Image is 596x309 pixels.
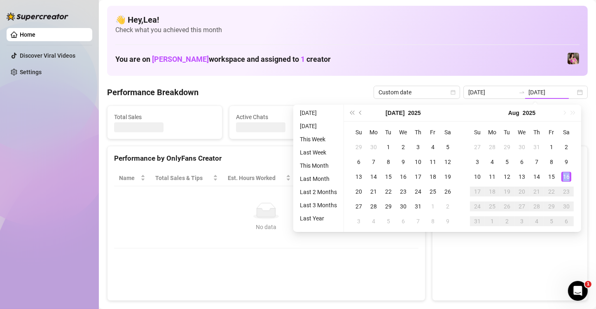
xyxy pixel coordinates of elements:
input: Start date [468,88,515,97]
th: Chat Conversion [351,170,418,186]
span: to [519,89,525,96]
th: Total Sales & Tips [150,170,223,186]
a: Discover Viral Videos [20,52,75,59]
span: Active Chats [236,112,337,122]
img: Nanner [568,53,579,64]
span: 1 [301,55,305,63]
h4: Performance Breakdown [107,87,199,98]
th: Sales / Hour [296,170,351,186]
span: Messages Sent [358,112,459,122]
a: Settings [20,69,42,75]
div: Performance by OnlyFans Creator [114,153,418,164]
span: [PERSON_NAME] [152,55,209,63]
span: Sales / Hour [301,173,339,183]
span: swap-right [519,89,525,96]
span: Check what you achieved this month [115,26,580,35]
input: End date [528,88,575,97]
h4: 👋 Hey, Lea ! [115,14,580,26]
div: Est. Hours Worked [228,173,284,183]
img: logo-BBDzfeDw.svg [7,12,68,21]
h1: You are on workspace and assigned to creator [115,55,331,64]
span: calendar [451,90,456,95]
span: Total Sales & Tips [155,173,211,183]
span: Total Sales [114,112,215,122]
span: Chat Conversion [355,173,407,183]
th: Name [114,170,150,186]
span: Custom date [379,86,455,98]
iframe: Intercom live chat [568,281,588,301]
span: Name [119,173,139,183]
a: Home [20,31,35,38]
div: No data [122,222,410,232]
span: 1 [585,281,591,288]
div: Sales by OnlyFans Creator [439,153,581,164]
